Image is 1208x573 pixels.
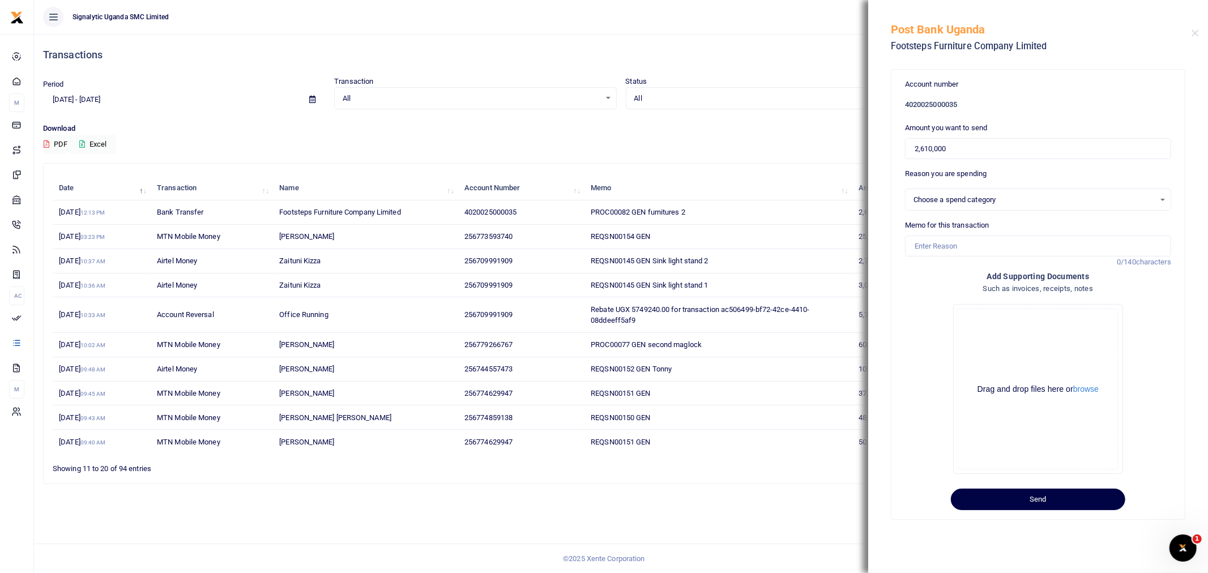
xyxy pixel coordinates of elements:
span: 50,000 [859,438,891,446]
th: Transaction: activate to sort column ascending [151,176,273,200]
small: 10:37 AM [80,258,106,264]
small: 09:43 AM [80,415,106,421]
th: Account Number: activate to sort column ascending [458,176,584,200]
span: [PERSON_NAME] [279,389,334,397]
input: UGX [905,138,1171,160]
span: [DATE] [59,438,105,446]
span: Account Reversal [157,310,214,319]
button: browse [1073,385,1099,393]
span: PROC00077 GEN second maglock [591,340,702,349]
span: 37,500 [859,389,891,397]
a: logo-small logo-large logo-large [10,12,24,21]
label: Transaction [334,76,373,87]
span: Signalytic Uganda SMC Limited [68,12,173,22]
input: Enter Reason [905,236,1171,257]
span: [DATE] [59,232,105,241]
span: Rebate UGX 5749240.00 for transaction ac506499-bf72-42ce-4410-08ddeeff5af9 [591,305,809,325]
span: 256774629947 [464,438,513,446]
h4: Such as invoices, receipts, notes [905,283,1171,295]
span: 25,000 [859,232,891,241]
span: Zaituni Kizza [279,281,321,289]
span: All [634,93,891,104]
span: 48,000 [859,413,891,422]
span: 4020025000035 [464,208,517,216]
small: 09:45 AM [80,391,106,397]
label: Reason you are spending [905,168,987,179]
h5: Footsteps Furniture Company Limited [891,41,1192,52]
span: [PERSON_NAME] [279,438,334,446]
button: Close [1192,29,1199,37]
span: MTN Mobile Money [157,413,220,422]
small: 12:13 PM [80,209,105,216]
li: M [9,93,24,112]
span: 3,000,000 [859,281,901,289]
span: 1 [1193,534,1202,544]
span: REQSN00151 GEN [591,438,650,446]
span: [DATE] [59,413,105,422]
h6: 4020025000035 [905,100,1171,109]
small: 09:48 AM [80,366,106,373]
button: Send [951,489,1125,510]
span: [DATE] [59,365,105,373]
span: MTN Mobile Money [157,389,220,397]
label: Period [43,79,64,90]
input: select period [43,90,300,109]
span: Airtel Money [157,365,197,373]
span: [DATE] [59,256,105,265]
span: MTN Mobile Money [157,438,220,446]
span: 256744557473 [464,365,513,373]
span: 256779266767 [464,340,513,349]
span: 256709991909 [464,310,513,319]
span: 256773593740 [464,232,513,241]
h4: Transactions [43,49,1199,61]
span: [PERSON_NAME] [279,340,334,349]
label: Memo for this transaction [905,220,989,231]
span: 256709991909 [464,256,513,265]
span: [DATE] [59,389,105,397]
span: MTN Mobile Money [157,340,220,349]
span: 5,749,240 [859,310,901,319]
div: Drag and drop files here or [958,384,1118,395]
span: REQSN00145 GEN Sink light stand 2 [591,256,708,265]
span: REQSN00151 GEN [591,389,650,397]
span: REQSN00150 GEN [591,413,650,422]
span: [DATE] [59,208,105,216]
button: Excel [70,135,116,154]
li: Ac [9,286,24,305]
span: Airtel Money [157,281,197,289]
span: All [343,93,600,104]
small: 10:33 AM [80,312,106,318]
div: File Uploader [953,304,1123,474]
span: [DATE] [59,281,105,289]
small: 09:40 AM [80,439,106,446]
iframe: Intercom live chat [1169,534,1197,562]
th: Amount: activate to sort column ascending [852,176,942,200]
span: MTN Mobile Money [157,232,220,241]
small: 10:36 AM [80,283,106,289]
span: PROC00082 GEN furnitures 2 [591,208,685,216]
span: [PERSON_NAME] [PERSON_NAME] [279,413,391,422]
h4: Add supporting Documents [905,270,1171,283]
span: [DATE] [59,340,105,349]
th: Name: activate to sort column ascending [273,176,458,200]
th: Date: activate to sort column descending [53,176,151,200]
span: Footsteps Furniture Company Limited [279,208,401,216]
span: 256774629947 [464,389,513,397]
span: Bank Transfer [157,208,203,216]
small: 10:02 AM [80,342,106,348]
label: Amount you want to send [905,122,987,134]
span: 600,000 [859,340,895,349]
span: Zaituni Kizza [279,256,321,265]
span: [PERSON_NAME] [279,232,334,241]
img: logo-small [10,11,24,24]
li: M [9,380,24,399]
th: Memo: activate to sort column ascending [584,176,852,200]
span: REQSN00152 GEN Tonny [591,365,672,373]
small: 03:23 PM [80,234,105,240]
span: 256774859138 [464,413,513,422]
span: 256709991909 [464,281,513,289]
span: [DATE] [59,310,105,319]
span: [PERSON_NAME] [279,365,334,373]
label: Account number [905,79,958,90]
span: Airtel Money [157,256,197,265]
